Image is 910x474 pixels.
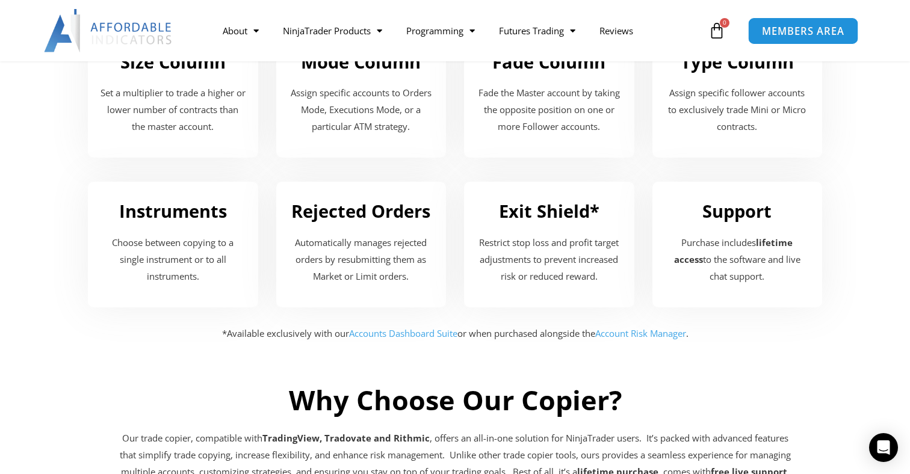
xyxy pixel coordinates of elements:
p: Automatically manages rejected orders by resubmitting them as Market or Limit orders. [288,235,435,285]
h2: Exit Shield* [476,200,622,223]
nav: Menu [211,17,705,45]
img: LogoAI | Affordable Indicators – NinjaTrader [44,9,173,52]
h2: Why Choose Our Copier? [118,383,792,418]
p: Assign specific accounts to Orders Mode, Executions Mode, or a particular ATM strategy. [288,85,435,135]
p: Choose between copying to a single instrument or to all instruments. [100,235,246,285]
span: 0 [720,18,729,28]
a: MEMBERS AREA [747,17,858,44]
h2: Fade Column [476,51,622,73]
strong: Tradovate and Rithmic [324,432,430,444]
a: About [211,17,271,45]
a: Accounts Dashboard Suite [349,327,457,339]
strong: TradingView, [262,432,322,444]
p: Set a multiplier to trade a higher or lower number of contracts than the master account. [100,85,246,135]
h2: Type Column [664,51,811,73]
h2: Instruments [100,200,246,223]
a: 0 [690,13,743,48]
span: MEMBERS AREA [761,26,844,36]
div: Open Intercom Messenger [869,433,898,462]
h2: Support [664,200,811,223]
p: Restrict stop loss and profit target adjustments to prevent increased risk or reduced reward. [476,235,622,285]
a: Account Risk Manager [595,327,686,339]
a: Futures Trading [487,17,587,45]
h2: Mode Column [288,51,435,73]
p: Assign specific follower accounts to exclusively trade Mini or Micro contracts. [664,85,811,135]
a: Reviews [587,17,645,45]
a: NinjaTrader Products [271,17,394,45]
a: Programming [394,17,487,45]
h2: Size Column [100,51,246,73]
p: Fade the Master account by taking the opposite position on one or more Follower accounts. [476,85,622,135]
p: Purchase includes to the software and live chat support. [664,235,811,285]
h2: Rejected Orders [288,200,435,223]
p: *Available exclusively with our or when purchased alongside the . [118,325,792,342]
strong: lifetime access [674,236,793,265]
